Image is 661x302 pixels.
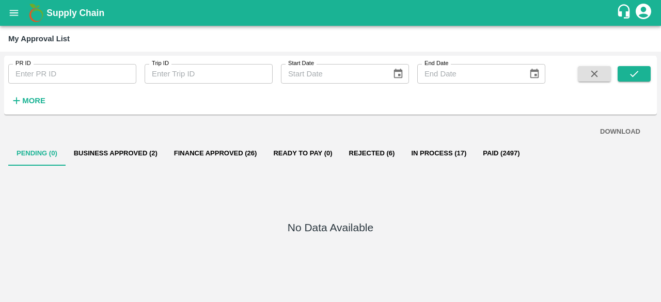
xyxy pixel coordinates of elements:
button: Choose date [388,64,408,84]
label: Trip ID [152,59,169,68]
h5: No Data Available [288,220,373,235]
button: open drawer [2,1,26,25]
div: My Approval List [8,32,70,45]
div: account of current user [634,2,653,24]
button: Business Approved (2) [66,141,166,166]
input: Enter Trip ID [145,64,273,84]
button: Pending (0) [8,141,66,166]
label: Start Date [288,59,314,68]
div: customer-support [616,4,634,22]
button: Ready To Pay (0) [265,141,340,166]
label: End Date [424,59,448,68]
button: Choose date [525,64,544,84]
button: Rejected (6) [341,141,403,166]
button: More [8,92,48,109]
label: PR ID [15,59,31,68]
b: Supply Chain [46,8,104,18]
strong: More [22,97,45,105]
button: DOWNLOAD [596,123,644,141]
input: Enter PR ID [8,64,136,84]
img: logo [26,3,46,23]
a: Supply Chain [46,6,616,20]
input: End Date [417,64,521,84]
button: In Process (17) [403,141,475,166]
button: Paid (2497) [475,141,528,166]
input: Start Date [281,64,384,84]
button: Finance Approved (26) [166,141,265,166]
